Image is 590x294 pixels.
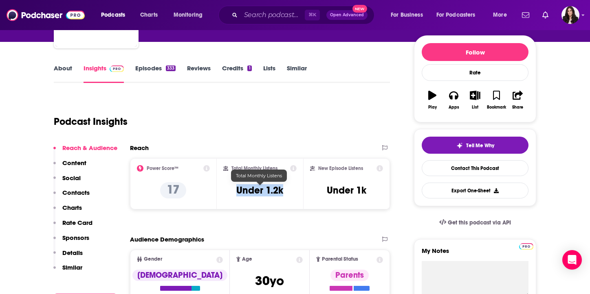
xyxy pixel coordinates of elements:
[466,142,494,149] span: Tell Me Why
[561,6,579,24] button: Show profile menu
[174,9,203,21] span: Monitoring
[519,242,533,250] a: Pro website
[487,9,517,22] button: open menu
[519,243,533,250] img: Podchaser Pro
[101,9,125,21] span: Podcasts
[62,174,81,182] p: Social
[561,6,579,24] img: User Profile
[54,64,72,83] a: About
[135,9,163,22] a: Charts
[352,5,367,13] span: New
[493,9,507,21] span: More
[62,204,82,211] p: Charts
[147,166,178,171] h2: Power Score™
[433,213,517,233] a: Get this podcast via API
[539,8,552,22] a: Show notifications dropdown
[562,250,582,270] div: Open Intercom Messenger
[247,65,251,71] div: 1
[422,247,528,261] label: My Notes
[168,9,213,22] button: open menu
[422,160,528,176] a: Contact This Podcast
[53,144,117,159] button: Reach & Audience
[166,65,176,71] div: 333
[326,10,368,20] button: Open AdvancedNew
[456,142,463,149] img: tell me why sparkle
[318,166,363,171] h2: New Episode Listens
[53,159,86,174] button: Content
[449,105,459,110] div: Apps
[487,105,506,110] div: Bookmark
[263,64,275,83] a: Lists
[7,7,85,23] img: Podchaser - Follow, Share and Rate Podcasts
[431,9,487,22] button: open menu
[53,264,82,279] button: Similar
[54,115,128,128] h1: Podcast Insights
[448,219,511,226] span: Get this podcast via API
[486,85,507,115] button: Bookmark
[422,137,528,154] button: tell me why sparkleTell Me Why
[130,235,204,243] h2: Audience Demographics
[236,173,282,179] span: Total Monthly Listens
[53,234,89,249] button: Sponsors
[472,105,478,110] div: List
[465,85,486,115] button: List
[53,189,90,204] button: Contacts
[422,85,443,115] button: Play
[140,9,158,21] span: Charts
[385,9,433,22] button: open menu
[226,6,382,24] div: Search podcasts, credits, & more...
[519,8,533,22] a: Show notifications dropdown
[62,234,89,242] p: Sponsors
[241,9,305,22] input: Search podcasts, credits, & more...
[130,144,149,152] h2: Reach
[222,64,251,83] a: Credits1
[330,270,369,281] div: Parents
[422,64,528,81] div: Rate
[443,85,464,115] button: Apps
[327,184,366,196] h3: Under 1k
[135,64,176,83] a: Episodes333
[53,204,82,219] button: Charts
[110,65,124,72] img: Podchaser Pro
[512,105,523,110] div: Share
[160,182,186,198] p: 17
[62,264,82,271] p: Similar
[422,183,528,198] button: Export One-Sheet
[330,13,364,17] span: Open Advanced
[53,219,92,234] button: Rate Card
[62,144,117,152] p: Reach & Audience
[53,249,83,264] button: Details
[84,64,124,83] a: InsightsPodchaser Pro
[255,273,284,289] span: 30 yo
[187,64,211,83] a: Reviews
[95,9,136,22] button: open menu
[242,257,252,262] span: Age
[391,9,423,21] span: For Business
[436,9,476,21] span: For Podcasters
[287,64,307,83] a: Similar
[322,257,358,262] span: Parental Status
[305,10,320,20] span: ⌘ K
[62,189,90,196] p: Contacts
[144,257,162,262] span: Gender
[132,270,227,281] div: [DEMOGRAPHIC_DATA]
[236,184,283,196] h3: Under 1.2k
[507,85,528,115] button: Share
[62,159,86,167] p: Content
[231,166,277,171] h2: Total Monthly Listens
[561,6,579,24] span: Logged in as RebeccaShapiro
[53,174,81,189] button: Social
[422,43,528,61] button: Follow
[62,249,83,257] p: Details
[428,105,437,110] div: Play
[62,219,92,226] p: Rate Card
